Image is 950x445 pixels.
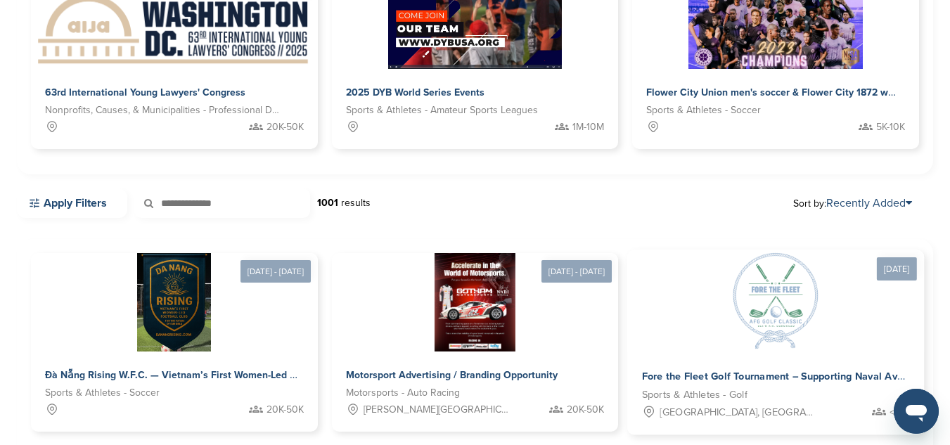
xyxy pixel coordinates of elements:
span: 20K-50K [267,120,304,135]
span: results [341,197,371,209]
span: Sports & Athletes - Amateur Sports Leagues [346,103,538,118]
span: Sports & Athletes - Soccer [45,385,160,401]
span: < 5K [890,404,909,420]
a: [DATE] - [DATE] Sponsorpitch & Đà Nẵng Rising W.F.C. — Vietnam’s First Women-Led Football Club Sp... [31,231,318,432]
span: Motorsports - Auto Racing [346,385,460,401]
span: [PERSON_NAME][GEOGRAPHIC_DATA][PERSON_NAME], [GEOGRAPHIC_DATA], [GEOGRAPHIC_DATA], [GEOGRAPHIC_DA... [364,402,514,418]
div: [DATE] - [DATE] [541,260,612,283]
span: Đà Nẵng Rising W.F.C. — Vietnam’s First Women-Led Football Club [45,369,351,381]
a: [DATE] Sponsorpitch & Fore the Fleet Golf Tournament – Supporting Naval Aviation Families Facing ... [627,227,924,435]
a: Apply Filters [17,188,127,218]
span: Sports & Athletes - Soccer [646,103,761,118]
a: Recently Added [826,196,912,210]
span: Motorsport Advertising / Branding Opportunity [346,369,558,381]
span: 20K-50K [567,402,604,418]
span: 1M-10M [572,120,604,135]
span: Sports & Athletes - Golf [642,387,747,404]
span: 20K-50K [267,402,304,418]
a: [DATE] - [DATE] Sponsorpitch & Motorsport Advertising / Branding Opportunity Motorsports - Auto R... [332,231,619,432]
div: [DATE] - [DATE] [240,260,311,283]
span: 5K-10K [876,120,905,135]
span: Nonprofits, Causes, & Municipalities - Professional Development [45,103,283,118]
iframe: Button to launch messaging window [894,389,939,434]
span: Sort by: [793,198,912,209]
span: [GEOGRAPHIC_DATA], [GEOGRAPHIC_DATA] [660,404,816,420]
span: 63rd International Young Lawyers' Congress [45,86,245,98]
img: Sponsorpitch & [435,253,515,352]
img: Sponsorpitch & [725,250,827,352]
img: Sponsorpitch & [137,253,211,352]
span: 2025 DYB World Series Events [346,86,484,98]
strong: 1001 [317,197,338,209]
div: [DATE] [877,257,917,280]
